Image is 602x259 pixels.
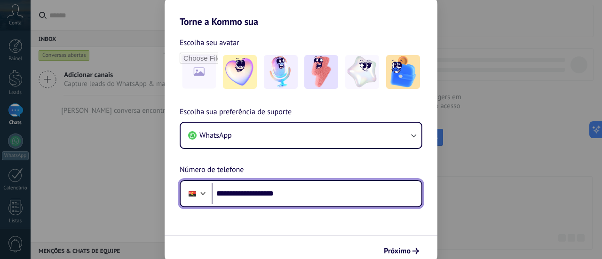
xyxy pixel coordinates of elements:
[183,184,201,204] div: Angola: + 244
[180,37,239,49] span: Escolha seu avatar
[223,55,257,89] img: -1.jpeg
[264,55,298,89] img: -2.jpeg
[304,55,338,89] img: -3.jpeg
[180,164,244,176] span: Número de telefone
[384,248,411,254] span: Próximo
[380,243,423,259] button: Próximo
[181,123,421,148] button: WhatsApp
[386,55,420,89] img: -5.jpeg
[180,106,292,118] span: Escolha sua preferência de suporte
[199,131,232,140] span: WhatsApp
[345,55,379,89] img: -4.jpeg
